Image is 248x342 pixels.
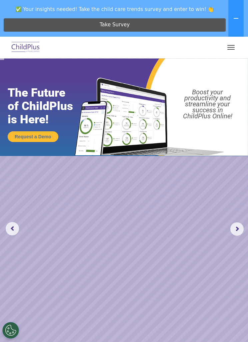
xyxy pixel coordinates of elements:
a: Request a Demo [8,131,58,142]
img: ChildPlus by Procare Solutions [10,40,41,55]
button: Cookies Settings [2,322,19,339]
span: ✅ Your insights needed! Take the child care trends survey and enter to win! 👏 [3,3,227,16]
rs-layer: Boost your productivity and streamline your success in ChildPlus Online! [171,89,244,119]
a: Take Survey [4,18,226,32]
span: Take Survey [100,19,130,31]
span: Phone number [107,66,135,71]
rs-layer: The Future of ChildPlus is Here! [8,86,87,126]
span: Last name [107,39,127,44]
